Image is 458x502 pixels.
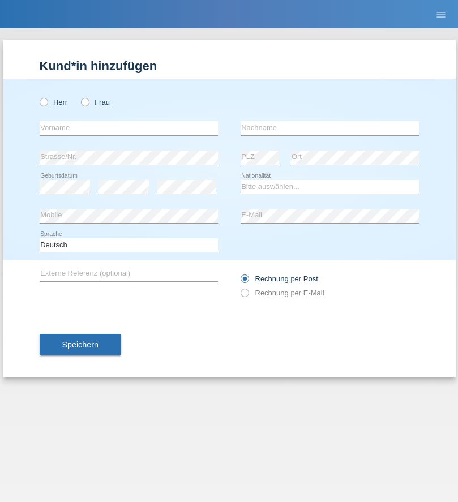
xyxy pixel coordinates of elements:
[40,98,47,105] input: Herr
[40,59,419,73] h1: Kund*in hinzufügen
[241,289,248,303] input: Rechnung per E-Mail
[430,11,452,18] a: menu
[241,274,248,289] input: Rechnung per Post
[241,289,324,297] label: Rechnung per E-Mail
[435,9,447,20] i: menu
[40,334,121,355] button: Speichern
[81,98,110,106] label: Frau
[62,340,99,349] span: Speichern
[81,98,88,105] input: Frau
[241,274,318,283] label: Rechnung per Post
[40,98,68,106] label: Herr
